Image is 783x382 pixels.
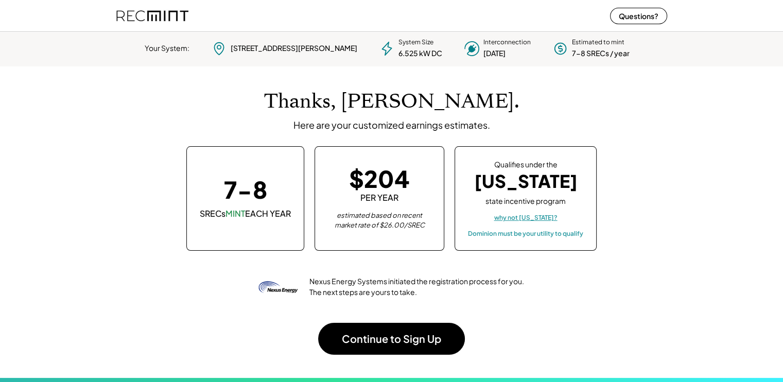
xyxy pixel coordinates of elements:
[264,90,519,114] h1: Thanks, [PERSON_NAME].
[309,276,525,298] div: Nexus Energy Systems initiated the registration process for you. The next steps are yours to take.
[572,48,630,59] div: 7-8 SRECs / year
[200,208,291,219] div: SRECs EACH YEAR
[318,323,465,355] button: Continue to Sign Up
[293,119,490,131] div: Here are your customized earnings estimates.
[231,43,357,54] div: [STREET_ADDRESS][PERSON_NAME]
[398,48,442,59] div: 6.525 kW DC
[360,192,398,203] div: PER YEAR
[349,167,410,190] div: $204
[494,160,558,170] div: Qualifies under the
[116,2,188,29] img: recmint-logotype%403x%20%281%29.jpeg
[328,211,431,231] div: estimated based on recent market rate of $26.00/SREC
[398,38,433,47] div: System Size
[474,171,578,192] div: [US_STATE]
[258,266,299,307] img: nexus-energy-systems.png
[485,195,566,206] div: state incentive program
[468,230,583,238] div: Dominion must be your utility to qualify
[145,43,189,54] div: Your System:
[494,214,558,222] div: why not [US_STATE]?
[224,178,267,201] div: 7-8
[610,8,667,24] button: Questions?
[572,38,624,47] div: Estimated to mint
[225,208,245,219] font: MINT
[483,38,531,47] div: Interconnection
[483,48,506,59] div: [DATE]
